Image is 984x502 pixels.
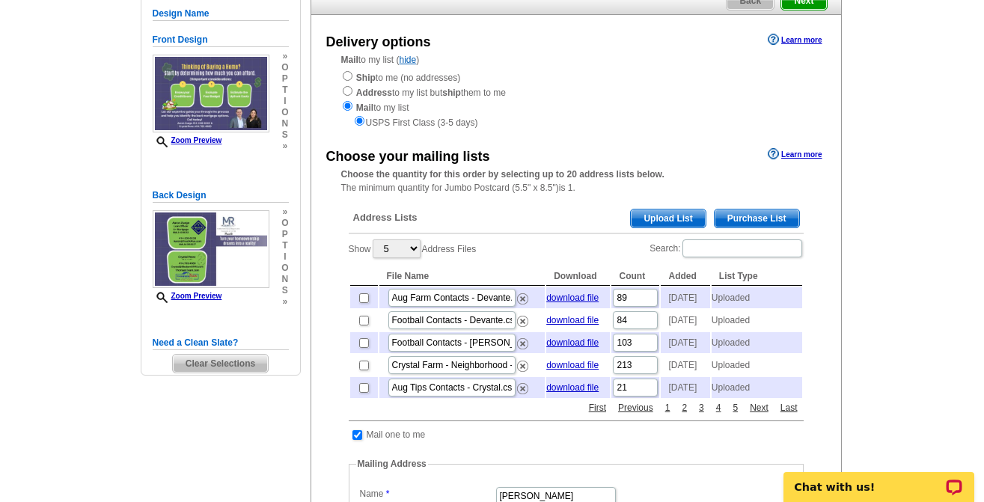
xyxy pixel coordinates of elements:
[379,267,546,286] th: File Name
[746,401,772,414] a: Next
[281,85,288,96] span: t
[281,51,288,62] span: »
[661,355,709,376] td: [DATE]
[281,263,288,274] span: o
[517,361,528,372] img: delete.png
[356,102,373,113] strong: Mail
[281,274,288,285] span: n
[281,229,288,240] span: p
[311,168,841,195] div: The minimum quantity for Jumbo Postcard (5.5" x 8.5")is 1.
[366,427,427,442] td: Mail one to me
[281,240,288,251] span: t
[546,293,599,303] a: download file
[546,267,610,286] th: Download
[341,114,811,129] div: USPS First Class (3-5 days)
[777,401,801,414] a: Last
[585,401,610,414] a: First
[517,313,528,323] a: Remove this list
[153,210,269,288] img: small-thumb.jpg
[661,287,709,308] td: [DATE]
[546,315,599,325] a: download file
[326,32,431,52] div: Delivery options
[311,53,841,129] div: to my list ( )
[712,332,802,353] td: Uploaded
[281,296,288,307] span: »
[349,238,477,260] label: Show Address Files
[517,335,528,346] a: Remove this list
[153,33,289,47] h5: Front Design
[360,487,495,501] label: Name
[281,206,288,218] span: »
[729,401,742,414] a: 5
[442,88,461,98] strong: ship
[546,382,599,393] a: download file
[661,310,709,331] td: [DATE]
[712,355,802,376] td: Uploaded
[712,287,802,308] td: Uploaded
[695,401,708,414] a: 3
[712,267,802,286] th: List Type
[153,292,222,300] a: Zoom Preview
[678,401,691,414] a: 2
[661,267,709,286] th: Added
[517,338,528,349] img: delete.png
[281,141,288,152] span: »
[356,88,392,98] strong: Address
[373,239,421,258] select: ShowAddress Files
[281,218,288,229] span: o
[341,55,358,65] strong: Mail
[661,401,674,414] a: 1
[631,209,705,227] span: Upload List
[712,377,802,398] td: Uploaded
[281,107,288,118] span: o
[153,7,289,21] h5: Design Name
[281,129,288,141] span: s
[326,147,490,167] div: Choose your mailing lists
[768,34,822,46] a: Learn more
[517,290,528,301] a: Remove this list
[153,336,289,350] h5: Need a Clean Slate?
[517,383,528,394] img: delete.png
[281,118,288,129] span: n
[517,358,528,368] a: Remove this list
[281,251,288,263] span: i
[356,73,376,83] strong: Ship
[546,337,599,348] a: download file
[281,73,288,85] span: p
[153,189,289,203] h5: Back Design
[353,211,418,224] span: Address Lists
[614,401,657,414] a: Previous
[715,209,799,227] span: Purchase List
[281,96,288,107] span: i
[281,62,288,73] span: o
[546,360,599,370] a: download file
[712,401,725,414] a: 4
[517,380,528,391] a: Remove this list
[774,455,984,502] iframe: LiveChat chat widget
[281,285,288,296] span: s
[661,332,709,353] td: [DATE]
[153,136,222,144] a: Zoom Preview
[341,169,664,180] strong: Choose the quantity for this order by selecting up to 20 address lists below.
[682,239,802,257] input: Search:
[153,55,269,132] img: small-thumb.jpg
[517,316,528,327] img: delete.png
[517,293,528,304] img: delete.png
[611,267,659,286] th: Count
[650,238,803,259] label: Search:
[400,55,417,65] a: hide
[341,70,811,129] div: to me (no addresses) to my list but them to me to my list
[768,148,822,160] a: Learn more
[173,355,268,373] span: Clear Selections
[661,377,709,398] td: [DATE]
[356,457,428,471] legend: Mailing Address
[712,310,802,331] td: Uploaded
